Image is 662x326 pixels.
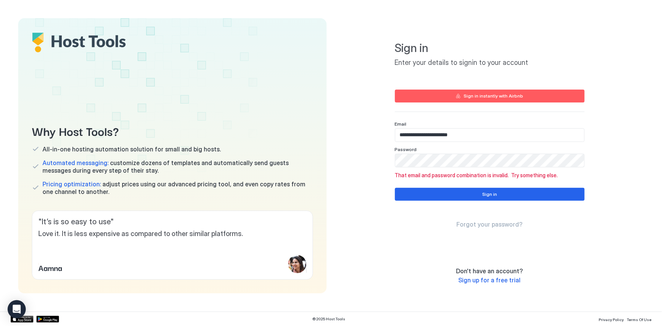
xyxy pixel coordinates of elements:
button: Sign in [395,188,585,201]
span: " It’s is so easy to use " [38,217,307,227]
a: Google Play Store [36,316,59,323]
span: adjust prices using our advanced pricing tool, and even copy rates from one channel to another. [42,180,313,195]
div: Open Intercom Messenger [8,300,26,318]
a: Privacy Policy [599,315,624,323]
span: Why Host Tools? [32,122,313,139]
span: Automated messaging: [42,159,108,167]
a: Terms Of Use [627,315,651,323]
a: Sign up for a free trial [459,276,521,284]
span: customize dozens of templates and automatically send guests messages during every step of their s... [42,159,313,174]
input: Input Field [395,129,584,142]
span: Privacy Policy [599,317,624,322]
span: That email and password combination is invalid. Try something else. [395,172,585,179]
span: Pricing optimization: [42,180,101,188]
div: Sign in instantly with Airbnb [464,93,523,99]
input: Input Field [395,154,584,167]
span: Email [395,121,407,127]
span: Sign in [395,41,585,55]
span: Love it. It is less expensive as compared to other similar platforms. [38,230,307,238]
a: Forgot your password? [457,220,523,228]
span: Terms Of Use [627,317,651,322]
span: Password [395,146,417,152]
a: App Store [11,316,33,323]
span: Enter your details to signin to your account [395,58,585,67]
div: Sign in [482,191,497,198]
span: © 2025 Host Tools [313,317,346,321]
span: Aamna [38,262,62,273]
button: Sign in instantly with Airbnb [395,90,585,102]
span: All-in-one hosting automation solution for small and big hosts. [42,145,221,153]
span: Don't have an account? [456,267,523,275]
div: profile [288,255,307,273]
